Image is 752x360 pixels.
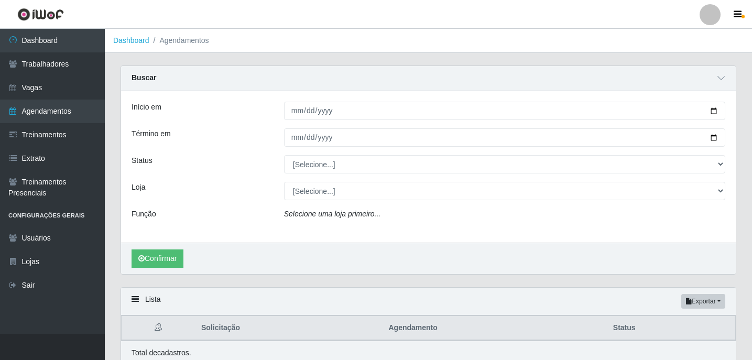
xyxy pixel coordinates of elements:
div: Lista [121,288,736,315]
a: Dashboard [113,36,149,45]
li: Agendamentos [149,35,209,46]
img: CoreUI Logo [17,8,64,21]
strong: Buscar [132,73,156,82]
nav: breadcrumb [105,29,752,53]
th: Solicitação [195,316,382,341]
input: 00/00/0000 [284,102,725,120]
label: Início em [132,102,161,113]
button: Confirmar [132,249,183,268]
button: Exportar [681,294,725,309]
p: Total de cadastros. [132,347,191,358]
label: Término em [132,128,171,139]
th: Agendamento [382,316,606,341]
i: Selecione uma loja primeiro... [284,210,380,218]
th: Status [607,316,736,341]
label: Loja [132,182,145,193]
label: Status [132,155,152,166]
input: 00/00/0000 [284,128,725,147]
label: Função [132,209,156,220]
